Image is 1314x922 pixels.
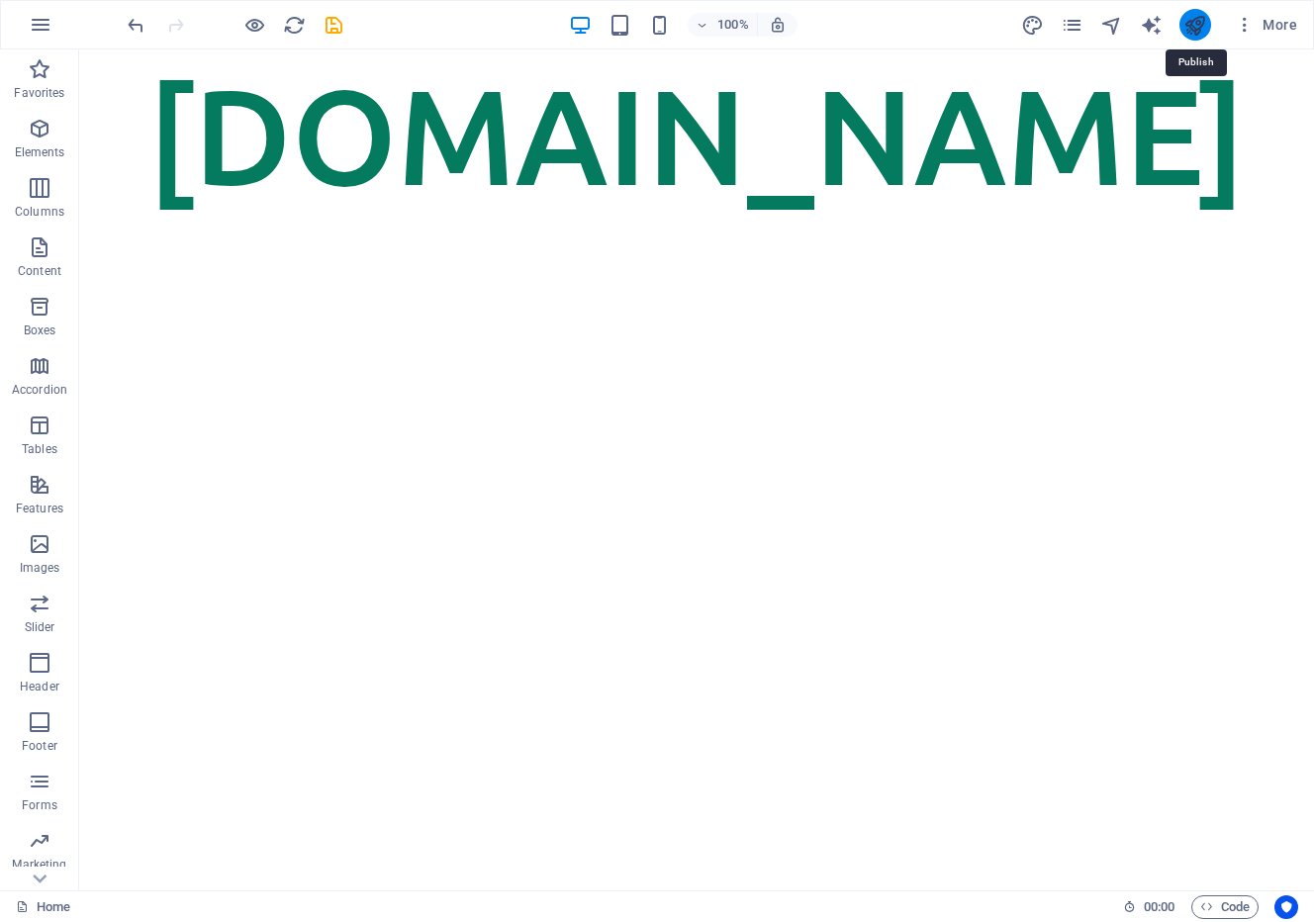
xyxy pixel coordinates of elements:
button: publish [1179,9,1211,41]
span: More [1235,15,1297,35]
button: Usercentrics [1274,895,1298,919]
p: Content [18,263,61,279]
p: Columns [15,204,64,220]
p: Slider [25,619,55,635]
button: design [1021,13,1045,37]
p: Footer [22,738,57,754]
i: AI Writer [1140,14,1163,37]
button: pages [1061,13,1084,37]
h6: Session time [1123,895,1175,919]
button: text_generator [1140,13,1164,37]
p: Tables [22,441,57,457]
button: More [1227,9,1305,41]
button: Code [1191,895,1259,919]
i: Save (Ctrl+S) [323,14,345,37]
button: undo [124,13,147,37]
p: Forms [22,797,57,813]
button: 100% [688,13,758,37]
span: 00 00 [1144,895,1174,919]
p: Images [20,560,60,576]
i: Reload page [283,14,306,37]
button: save [322,13,345,37]
p: Boxes [24,323,56,338]
p: Features [16,501,63,516]
p: Marketing [12,857,66,873]
h6: 100% [717,13,749,37]
span: : [1158,899,1161,914]
button: reload [282,13,306,37]
p: Favorites [14,85,64,101]
span: Code [1200,895,1250,919]
p: Elements [15,144,65,160]
p: Header [20,679,59,694]
a: Click to cancel selection. Double-click to open Pages [16,895,70,919]
p: Accordion [12,382,67,398]
button: navigator [1100,13,1124,37]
